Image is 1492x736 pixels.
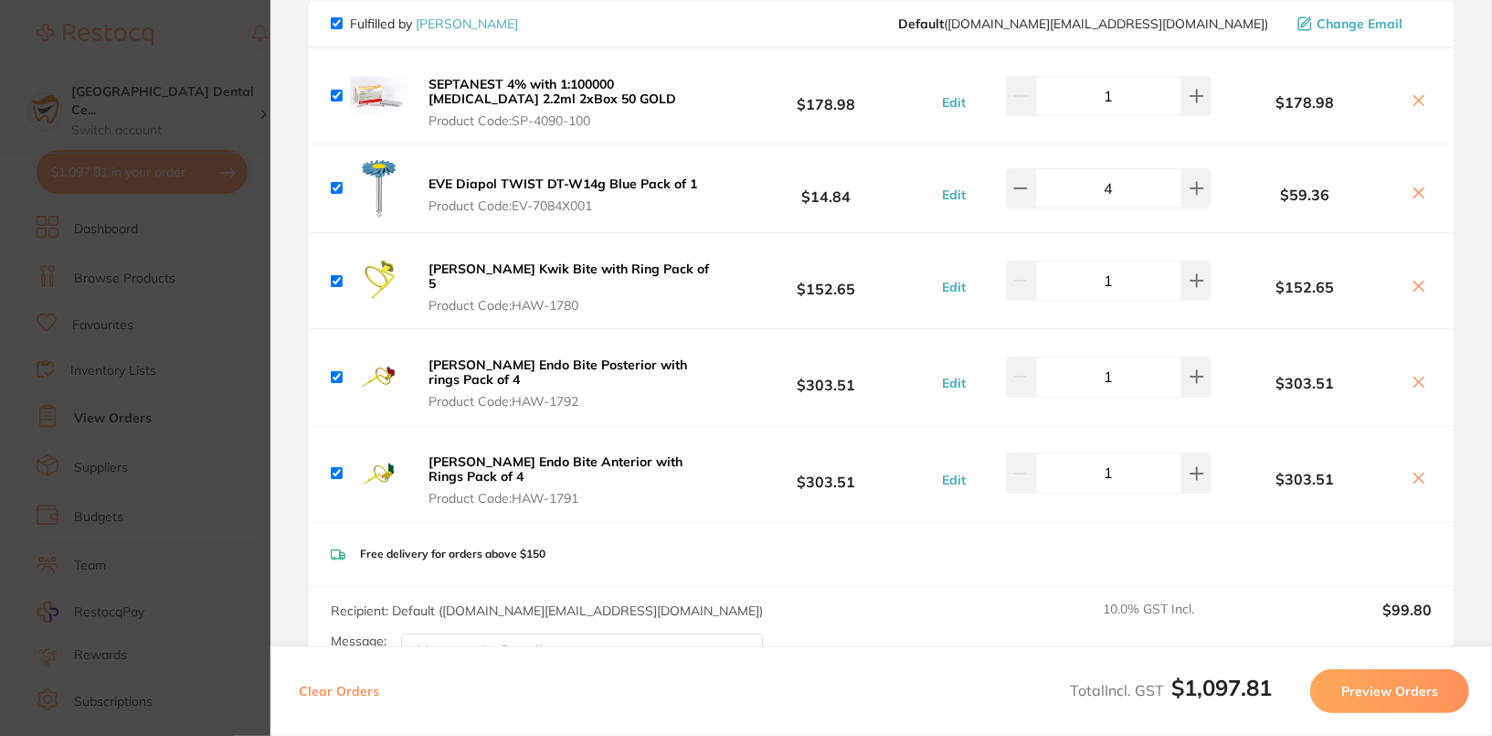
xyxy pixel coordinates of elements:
b: $178.98 [716,79,936,112]
button: Edit [936,187,971,203]
span: Change Email [1317,16,1402,31]
b: $303.51 [716,360,936,394]
p: Fulfilled by [350,16,518,31]
span: Recipient: Default ( [DOMAIN_NAME][EMAIL_ADDRESS][DOMAIN_NAME] ) [331,603,763,619]
button: Edit [936,375,971,391]
b: $1,097.81 [1171,674,1272,701]
b: EVE Diapol TWIST DT-W14g Blue Pack of 1 [429,176,697,192]
b: [PERSON_NAME] Endo Bite Anterior with Rings Pack of 4 [429,453,683,485]
b: [PERSON_NAME] Kwik Bite with Ring Pack of 5 [429,261,709,292]
b: $178.98 [1212,94,1399,111]
b: [PERSON_NAME] Endo Bite Posterior with rings Pack of 4 [429,357,687,388]
b: SEPTANEST 4% with 1:100000 [MEDICAL_DATA] 2.2ml 2xBox 50 GOLD [429,76,676,107]
button: Clear Orders [293,669,385,713]
button: Edit [936,279,971,295]
span: Product Code: HAW-1780 [429,298,711,313]
button: Preview Orders [1310,669,1469,713]
img: Profile image for Restocq [41,43,70,72]
span: Product Code: HAW-1792 [429,394,711,409]
button: Edit [936,94,971,111]
p: Message from Restocq, sent 7m ago [79,320,324,336]
b: $303.51 [1212,375,1399,391]
a: [PERSON_NAME] [416,16,518,32]
img: b2l0OWN5dQ [350,251,408,310]
b: $14.84 [716,172,936,206]
span: Product Code: EV-7084X001 [429,198,697,213]
b: $303.51 [1212,471,1399,487]
span: Product Code: SP-4090-100 [429,113,711,128]
span: Total Incl. GST [1070,681,1272,699]
span: customer.care@henryschein.com.au [898,16,1268,31]
div: message notification from Restocq, 7m ago. Hi Horsham, This month, AB Orthodontics is offering 30... [27,27,338,348]
b: $152.65 [1212,279,1399,295]
div: Message content [79,38,324,313]
button: EVE Diapol TWIST DT-W14g Blue Pack of 1 Product Code:EV-7084X001 [423,176,703,214]
span: Product Code: HAW-1791 [429,491,711,506]
button: [PERSON_NAME] Kwik Bite with Ring Pack of 5 Product Code:HAW-1780 [423,261,716,314]
label: Message: [331,634,386,649]
b: Default [898,16,944,32]
button: Change Email [1292,16,1432,32]
button: [PERSON_NAME] Endo Bite Anterior with Rings Pack of 4 Product Code:HAW-1791 [423,453,716,507]
b: $303.51 [716,456,936,490]
img: NW1lNHMwYw [350,347,408,406]
p: Free delivery for orders above $150 [360,548,545,560]
button: Edit [936,472,971,488]
b: $59.36 [1212,187,1399,203]
span: 10.0 % GST Incl. [1103,602,1260,642]
output: $99.80 [1275,602,1432,642]
img: c205ODRxbA [350,67,408,125]
button: [PERSON_NAME] Endo Bite Posterior with rings Pack of 4 Product Code:HAW-1792 [423,357,716,410]
b: $152.65 [716,264,936,298]
div: Hi [PERSON_NAME], [79,38,324,57]
img: NzJyaGVvbQ [350,159,408,218]
img: cXZvNTlicA [350,444,408,503]
button: SEPTANEST 4% with 1:100000 [MEDICAL_DATA] 2.2ml 2xBox 50 GOLD Product Code:SP-4090-100 [423,76,716,129]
